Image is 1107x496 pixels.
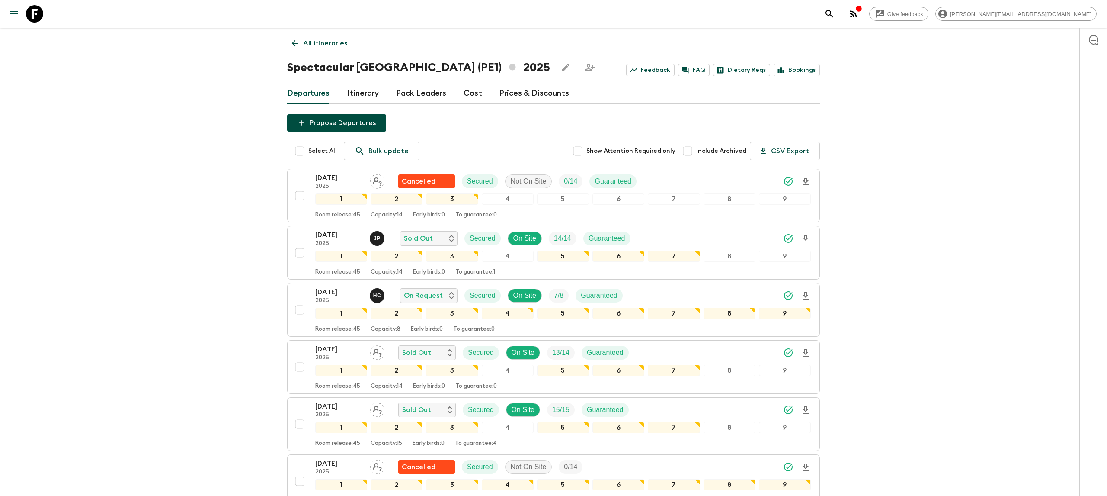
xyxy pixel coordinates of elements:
[759,308,811,319] div: 9
[402,348,431,358] p: Sold Out
[371,251,422,262] div: 2
[549,232,576,245] div: Trip Fill
[557,59,574,76] button: Edit this itinerary
[704,193,755,205] div: 8
[413,269,445,276] p: Early birds: 0
[595,176,631,187] p: Guaranteed
[508,289,542,303] div: On Site
[402,405,431,415] p: Sold Out
[315,344,363,354] p: [DATE]
[287,83,330,104] a: Departures
[455,383,497,390] p: To guarantee: 0
[800,234,811,244] svg: Download Onboarding
[464,232,501,245] div: Secured
[413,212,445,219] p: Early birds: 0
[800,348,811,358] svg: Download Onboarding
[774,64,820,76] a: Bookings
[559,174,582,188] div: Trip Fill
[402,462,435,472] p: Cancelled
[648,422,700,433] div: 7
[371,193,422,205] div: 2
[648,193,700,205] div: 7
[505,460,552,474] div: Not On Site
[506,346,540,360] div: On Site
[287,169,820,222] button: [DATE]2025Assign pack leaderFlash Pack cancellationSecuredNot On SiteTrip FillGuaranteed123456789...
[370,348,384,355] span: Assign pack leader
[482,193,534,205] div: 4
[468,405,494,415] p: Secured
[508,232,542,245] div: On Site
[344,142,419,160] a: Bulk update
[648,479,700,490] div: 7
[581,290,617,301] p: Guaranteed
[413,383,445,390] p: Early birds: 0
[506,403,540,417] div: On Site
[315,422,367,433] div: 1
[464,289,501,303] div: Secured
[513,233,536,244] p: On Site
[783,348,793,358] svg: Synced Successfully
[398,174,455,188] div: Flash Pack cancellation
[370,234,386,241] span: Joseph Pimentel
[537,365,589,376] div: 5
[482,365,534,376] div: 4
[315,269,360,276] p: Room release: 45
[648,365,700,376] div: 7
[455,212,497,219] p: To guarantee: 0
[587,405,624,415] p: Guaranteed
[945,11,1096,17] span: [PERSON_NAME][EMAIL_ADDRESS][DOMAIN_NAME]
[371,212,403,219] p: Capacity: 14
[371,269,403,276] p: Capacity: 14
[537,193,589,205] div: 5
[308,147,337,155] span: Select All
[750,142,820,160] button: CSV Export
[537,479,589,490] div: 5
[315,469,363,476] p: 2025
[626,64,675,76] a: Feedback
[678,64,710,76] a: FAQ
[935,7,1097,21] div: [PERSON_NAME][EMAIL_ADDRESS][DOMAIN_NAME]
[287,340,820,394] button: [DATE]2025Assign pack leaderSold OutSecuredOn SiteTrip FillGuaranteed123456789Room release:45Capa...
[511,462,547,472] p: Not On Site
[505,174,552,188] div: Not On Site
[315,287,363,297] p: [DATE]
[759,365,811,376] div: 9
[315,193,367,205] div: 1
[453,326,495,333] p: To guarantee: 0
[315,383,360,390] p: Room release: 45
[759,422,811,433] div: 9
[552,348,569,358] p: 13 / 14
[371,440,402,447] p: Capacity: 15
[287,397,820,451] button: [DATE]2025Assign pack leaderSold OutSecuredOn SiteTrip FillGuaranteed123456789Room release:45Capa...
[586,147,675,155] span: Show Attention Required only
[315,479,367,490] div: 1
[547,403,575,417] div: Trip Fill
[315,365,367,376] div: 1
[499,83,569,104] a: Prices & Discounts
[467,462,493,472] p: Secured
[370,177,384,184] span: Assign pack leader
[315,183,363,190] p: 2025
[347,83,379,104] a: Itinerary
[800,405,811,415] svg: Download Onboarding
[371,365,422,376] div: 2
[370,462,384,469] span: Assign pack leader
[511,176,547,187] p: Not On Site
[426,251,478,262] div: 3
[512,348,534,358] p: On Site
[315,297,363,304] p: 2025
[315,401,363,412] p: [DATE]
[783,176,793,187] svg: Synced Successfully
[470,290,496,301] p: Secured
[869,7,928,21] a: Give feedback
[552,405,569,415] p: 15 / 15
[315,240,363,247] p: 2025
[468,348,494,358] p: Secured
[371,308,422,319] div: 2
[373,292,381,299] p: H C
[370,231,386,246] button: JP
[648,251,700,262] div: 7
[549,289,569,303] div: Trip Fill
[398,460,455,474] div: Flash Pack cancellation
[783,462,793,472] svg: Synced Successfully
